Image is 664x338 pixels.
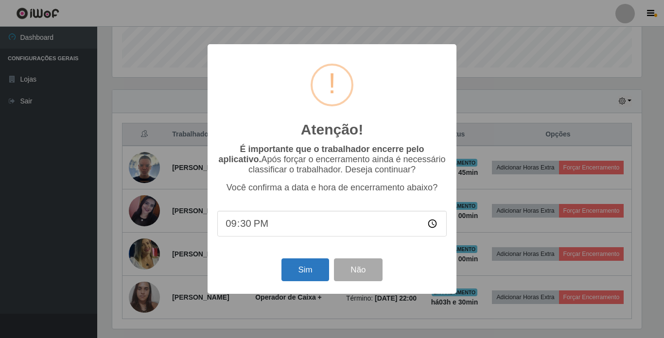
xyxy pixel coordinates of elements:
h2: Atenção! [301,121,363,138]
button: Não [334,258,382,281]
p: Após forçar o encerramento ainda é necessário classificar o trabalhador. Deseja continuar? [217,144,447,175]
button: Sim [281,258,329,281]
b: É importante que o trabalhador encerre pelo aplicativo. [218,144,424,164]
p: Você confirma a data e hora de encerramento abaixo? [217,183,447,193]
